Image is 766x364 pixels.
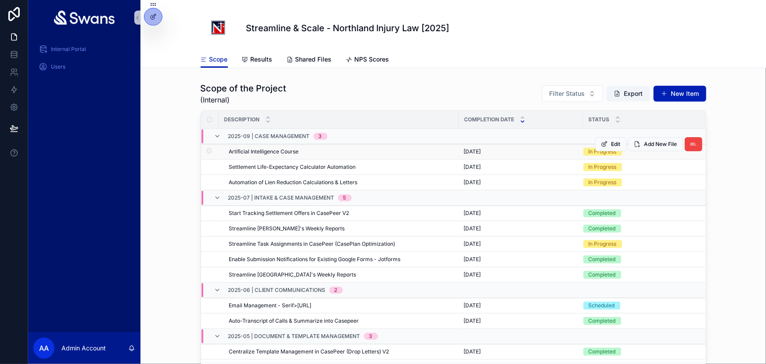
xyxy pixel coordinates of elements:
[464,348,578,355] a: [DATE]
[589,317,616,325] div: Completed
[464,302,481,309] span: [DATE]
[607,86,650,102] button: Export
[464,240,481,248] span: [DATE]
[464,225,578,232] a: [DATE]
[229,164,356,171] span: Settlement Life-Expectancy Calculator Automation
[287,51,332,69] a: Shared Files
[201,95,287,105] span: (Internal)
[229,240,396,248] span: Streamline Task Assignments in CasePeer (CasePlan Optimization)
[464,179,578,186] a: [DATE]
[589,163,617,171] div: In Progress
[464,179,481,186] span: [DATE]
[229,210,453,217] a: Start Tracking Settlement Offers in CasePeer V2
[295,55,332,64] span: Shared Files
[229,164,453,171] a: Settlement Life-Expectancy Calculator Automation
[229,148,453,155] a: Artificial Intelligence Course
[583,225,694,233] a: Completed
[583,163,694,171] a: In Progress
[54,11,115,25] img: App logo
[224,116,260,123] span: Description
[464,271,578,278] a: [DATE]
[355,55,389,64] span: NPS Scores
[464,240,578,248] a: [DATE]
[464,116,514,123] span: Completion Date
[228,287,326,294] span: 2025-06 | Client Communications
[229,225,345,232] span: Streamline [PERSON_NAME]'s Weekly Reports
[229,210,349,217] span: Start Tracking Settlement Offers in CasePeer V2
[464,256,578,263] a: [DATE]
[51,63,65,70] span: Users
[464,317,481,324] span: [DATE]
[464,302,578,309] a: [DATE]
[589,178,617,186] div: In Progress
[229,256,401,263] span: Enable Submission Notifications for Existing Google Forms - Jotforms
[229,179,453,186] a: Automation of Lien Reduction Calculations & Letters
[583,178,694,186] a: In Progress
[201,82,287,95] h1: Scope of the Project
[611,141,621,148] span: Edit
[229,317,453,324] a: Auto-Transcript of Calls & Summarize into Casepeer
[464,256,481,263] span: [DATE]
[589,148,617,156] div: In Progress
[246,22,450,34] h1: Streamline & Scale - Northland Injury Law [2025]
[229,317,359,324] span: Auto-Transcript of Calls & Summarize into Casepeer
[228,333,360,340] span: 2025-05 | Document & Template Management
[464,164,578,171] a: [DATE]
[228,133,310,140] span: 2025-09 | Case Management
[464,210,481,217] span: [DATE]
[583,255,694,263] a: Completed
[583,240,694,248] a: In Progress
[61,344,106,353] p: Admin Account
[464,210,578,217] a: [DATE]
[229,225,453,232] a: Streamline [PERSON_NAME]'s Weekly Reports
[229,240,453,248] a: Streamline Task Assignments in CasePeer (CasePlan Optimization)
[583,317,694,325] a: Completed
[589,271,616,279] div: Completed
[343,194,346,201] div: 5
[589,116,610,123] span: Status
[583,209,694,217] a: Completed
[33,59,135,75] a: Users
[229,179,358,186] span: Automation of Lien Reduction Calculations & Letters
[242,51,273,69] a: Results
[28,35,140,86] div: scrollable content
[595,137,626,151] button: Edit
[229,348,453,355] a: Centralize Template Management in CasePeer (Drop Letters) V2
[209,55,228,64] span: Scope
[201,51,228,68] a: Scope
[589,225,616,233] div: Completed
[589,209,616,217] div: Completed
[464,225,481,232] span: [DATE]
[229,302,453,309] a: Email Management - Serif>[URL]
[628,137,683,151] button: Add New File
[229,148,299,155] span: Artificial Intelligence Course
[583,302,694,309] a: Scheduled
[51,46,86,53] span: Internal Portal
[464,317,578,324] a: [DATE]
[583,348,694,356] a: Completed
[464,148,578,155] a: [DATE]
[583,148,694,156] a: In Progress
[33,41,135,57] a: Internal Portal
[229,271,453,278] a: Streamline [GEOGRAPHIC_DATA]'s Weekly Reports
[228,194,334,201] span: 2025-07 | Intake & Case Management
[589,302,615,309] div: Scheduled
[369,333,373,340] div: 3
[346,51,389,69] a: NPS Scores
[589,240,617,248] div: In Progress
[464,271,481,278] span: [DATE]
[644,141,677,148] span: Add New File
[251,55,273,64] span: Results
[464,148,481,155] span: [DATE]
[334,287,338,294] div: 2
[550,89,585,98] span: Filter Status
[464,348,481,355] span: [DATE]
[654,86,706,102] button: New Item
[229,271,356,278] span: Streamline [GEOGRAPHIC_DATA]'s Weekly Reports
[229,302,312,309] span: Email Management - Serif>[URL]
[589,348,616,356] div: Completed
[319,133,322,140] div: 3
[229,256,453,263] a: Enable Submission Notifications for Existing Google Forms - Jotforms
[39,343,49,353] span: AA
